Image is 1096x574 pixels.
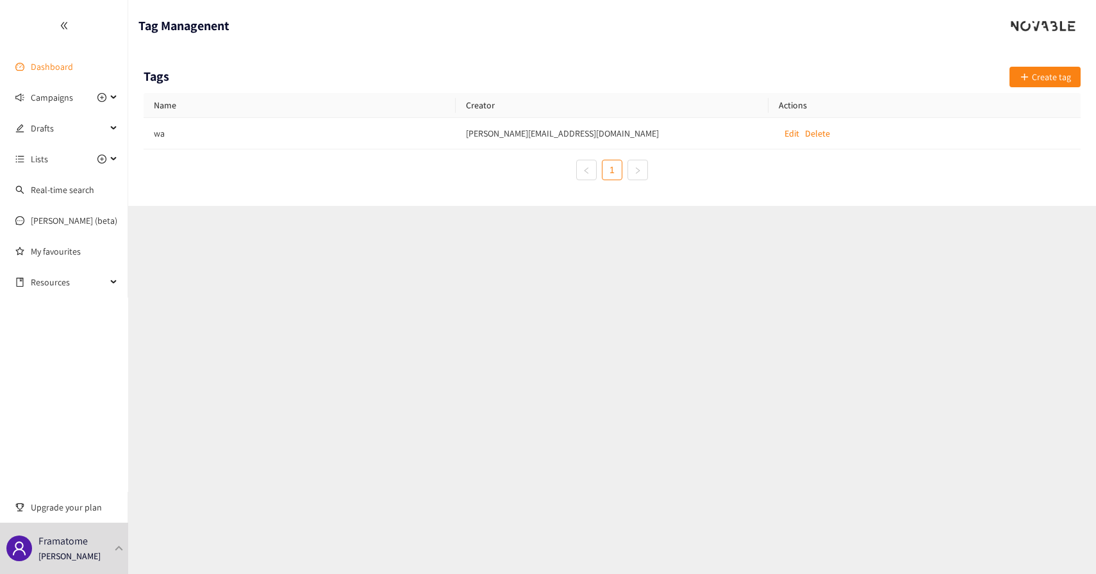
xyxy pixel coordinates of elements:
button: Edit [785,123,799,144]
span: unordered-list [15,155,24,164]
span: right [634,167,642,174]
span: left [583,167,590,174]
li: Next Page [627,160,648,180]
a: Real-time search [31,184,94,196]
th: Name [144,93,456,118]
button: Create tag [1009,67,1081,87]
th: Creator [456,93,768,118]
span: edit [15,124,24,133]
span: Upgrade your plan [31,494,118,520]
span: plus-circle [97,93,106,102]
span: Lists [31,146,48,172]
a: My favourites [31,239,118,264]
li: 1 [602,160,622,180]
iframe: Chat Widget [881,435,1096,574]
a: 1 [602,160,622,180]
p: Framatome [38,533,88,549]
th: Actions [768,93,1081,118]
td: geraldine.doat@framatome.com [456,118,768,149]
span: double-left [60,21,69,30]
span: book [15,278,24,287]
div: Create tag [1019,70,1071,84]
h1: Tags [144,67,169,87]
li: Previous Page [576,160,597,180]
span: plus-circle [97,155,106,164]
span: user [12,541,27,556]
span: trophy [15,503,24,512]
a: Dashboard [31,61,73,72]
button: left [576,160,597,180]
div: Widget de chat [881,435,1096,574]
span: Resources [31,269,106,295]
button: right [627,160,648,180]
button: Delete [805,123,830,144]
p: [PERSON_NAME] [38,549,101,563]
span: Campaigns [31,85,73,110]
a: [PERSON_NAME] (beta) [31,215,117,226]
p: Delete [805,126,830,140]
p: Edit [785,126,799,140]
span: sound [15,93,24,102]
td: wa [144,118,456,149]
span: Drafts [31,115,106,141]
